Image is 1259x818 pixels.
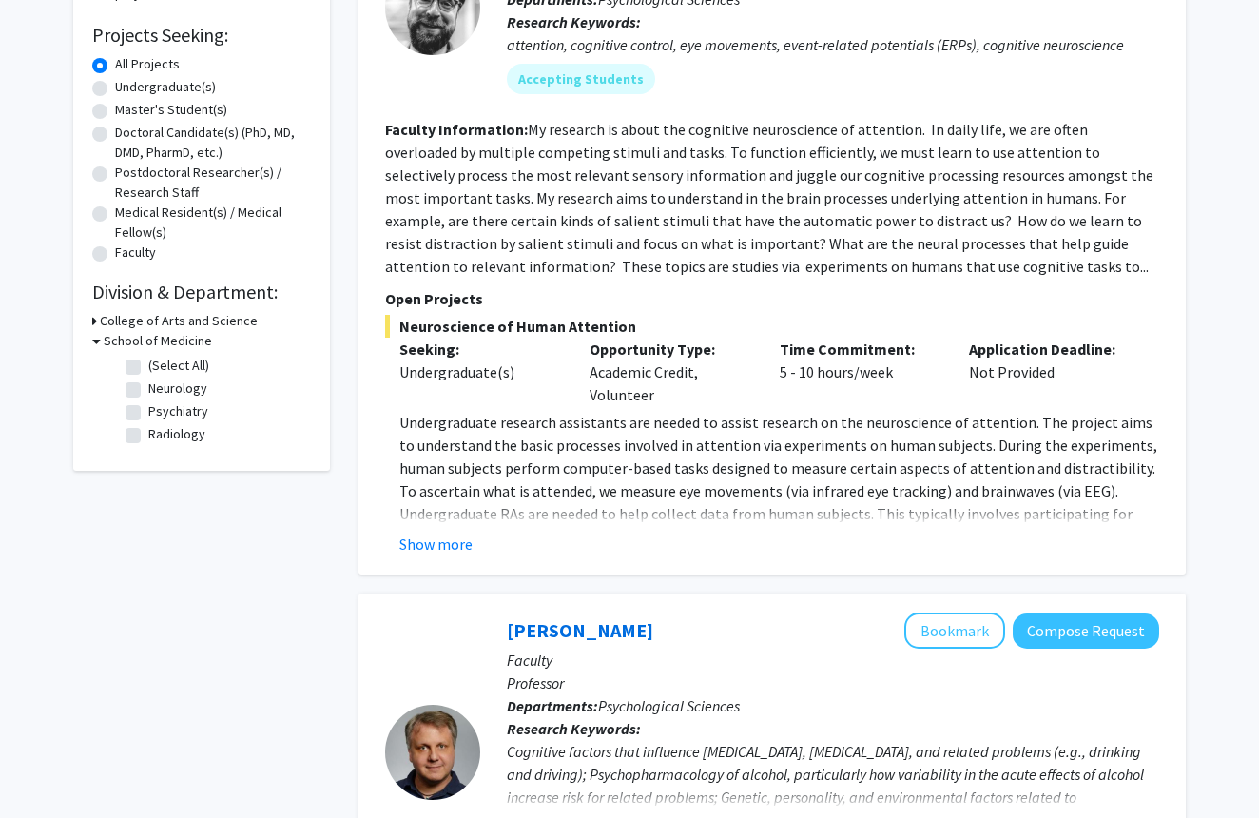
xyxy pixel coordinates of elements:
label: Neurology [148,379,207,399]
fg-read-more: My research is about the cognitive neuroscience of attention. In daily life, we are often overloa... [385,120,1153,276]
b: Research Keywords: [507,719,641,738]
h2: Division & Department: [92,281,311,303]
h2: Projects Seeking: [92,24,311,47]
a: [PERSON_NAME] [507,618,653,642]
div: attention, cognitive control, eye movements, event-related potentials (ERPs), cognitive neuroscience [507,33,1159,56]
label: Medical Resident(s) / Medical Fellow(s) [115,203,311,243]
b: Research Keywords: [507,12,641,31]
button: Compose Request to Denis McCarthy [1013,613,1159,649]
p: Time Commitment: [780,338,941,360]
div: 5 - 10 hours/week [765,338,956,406]
p: Undergraduate research assistants are needed to assist research on the neuroscience of attention.... [399,411,1159,594]
label: Postdoctoral Researcher(s) / Research Staff [115,163,311,203]
label: Doctoral Candidate(s) (PhD, MD, DMD, PharmD, etc.) [115,123,311,163]
p: Faculty [507,649,1159,672]
label: Master's Student(s) [115,100,227,120]
h3: School of Medicine [104,331,212,351]
div: Not Provided [955,338,1145,406]
label: All Projects [115,54,180,74]
span: Psychological Sciences [598,696,740,715]
button: Show more [399,533,473,555]
p: Application Deadline: [969,338,1131,360]
mat-chip: Accepting Students [507,64,655,94]
label: Undergraduate(s) [115,77,216,97]
span: Neuroscience of Human Attention [385,315,1159,338]
label: Psychiatry [148,401,208,421]
b: Faculty Information: [385,120,528,139]
iframe: Chat [14,732,81,804]
button: Add Denis McCarthy to Bookmarks [904,613,1005,649]
p: Seeking: [399,338,561,360]
label: Faculty [115,243,156,263]
p: Open Projects [385,287,1159,310]
label: (Select All) [148,356,209,376]
label: Radiology [148,424,205,444]
b: Departments: [507,696,598,715]
p: Professor [507,672,1159,694]
p: Opportunity Type: [590,338,751,360]
div: Undergraduate(s) [399,360,561,383]
h3: College of Arts and Science [100,311,258,331]
div: Academic Credit, Volunteer [575,338,765,406]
